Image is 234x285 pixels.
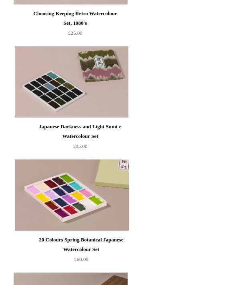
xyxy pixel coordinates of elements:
img: Japanese Darkness and Light Sumi-e Watercolour Set [15,46,128,118]
span: £85.00 [73,143,88,149]
img: 20 Colours Spring Botanical Japanese Watercolour Set [15,159,128,231]
a: Japanese Darkness and Light Sumi-e Watercolour Set Japanese Darkness and Light Sumi-e Watercolour... [31,46,144,118]
div: Choosing Keeping Retro Watercolour Set, 1980's [32,9,118,28]
a: Choosing Keeping Retro Watercolour Set, 1980's £25.00 [30,5,120,38]
span: £25.00 [68,30,82,36]
a: Japanese Darkness and Light Sumi-e Watercolour Set £85.00 [31,118,130,151]
a: 20 Colours Spring Botanical Japanese Watercolour Set £60.00 [31,231,131,264]
a: 20 Colours Spring Botanical Japanese Watercolour Set 20 Colours Spring Botanical Japanese Waterco... [31,159,144,231]
div: 20 Colours Spring Botanical Japanese Watercolour Set [33,235,129,254]
span: £60.00 [74,256,88,262]
div: Japanese Darkness and Light Sumi-e Watercolour Set [33,122,128,141]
